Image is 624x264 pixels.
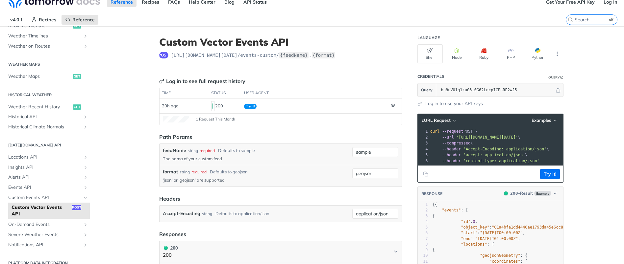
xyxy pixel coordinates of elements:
h2: Historical Weather [5,92,90,98]
span: : , [433,236,520,241]
span: Weather Timelines [8,33,81,39]
button: Copy to clipboard [421,169,430,179]
a: Events APIShow subpages for Events API [5,183,90,192]
div: required [200,148,215,154]
span: v4.0.1 [7,15,26,25]
span: Insights API [8,164,81,171]
span: 200 [510,191,518,196]
button: Show subpages for Historical Climate Normals [83,124,88,130]
div: Language [417,35,440,40]
div: 5 [418,152,429,158]
div: 3 [418,140,429,146]
div: 2 [418,134,429,140]
span: Try It! [244,104,257,109]
a: Weather Recent Historyget [5,102,90,112]
h1: Custom Vector Events API [159,36,402,48]
span: Severe Weather Events [8,231,81,238]
div: 200 [211,100,239,112]
span: 'Accept-Encoding: application/json' [463,147,547,151]
button: Node [444,44,470,63]
div: string [202,209,212,218]
label: {format} [312,52,335,58]
span: 200 [212,103,213,109]
button: cURL Request [419,117,458,124]
span: Query [421,87,433,93]
span: { [433,214,435,218]
label: Accept-Encoding [163,209,200,218]
a: Historical APIShow subpages for Historical API [5,112,90,122]
h2: Weather Maps [5,61,90,67]
div: Defaults to sample [218,147,255,154]
th: time [160,88,209,99]
span: Custom Events API [8,194,81,201]
span: Reference [72,17,95,23]
span: Weather on Routes [8,43,81,50]
div: 2 [418,208,428,213]
span: \ [430,135,521,140]
span: "[DATE]T01:00:00Z" [475,236,518,241]
label: format [163,168,178,175]
button: Show subpages for Events API [83,185,88,190]
button: Show subpages for Weather on Routes [83,44,88,49]
span: "01a4bfa1dd4440ae1793da45e6cc89d0" [492,225,573,230]
button: Try It! [540,169,560,179]
button: Hide subpages for Custom Events API [83,195,88,200]
svg: Search [568,17,573,22]
label: feedName [163,147,186,154]
span: "geojsonGeometry" [480,253,520,258]
span: Historical Climate Normals [8,124,81,130]
span: : , [433,219,478,224]
a: Log in to use your API keys [425,100,483,107]
span: : , [433,231,525,235]
div: required [191,169,207,175]
span: "id" [461,219,470,224]
span: --header [442,147,461,151]
button: Show subpages for Historical API [83,114,88,120]
a: Reference [62,15,98,25]
div: 4 [418,146,429,152]
button: Show subpages for Notifications API [83,242,88,248]
span: Examples [532,118,551,123]
div: 3 [418,213,428,219]
span: On-Demand Events [8,221,81,228]
span: 'accept: application/json' [463,153,525,157]
a: Locations APIShow subpages for Locations API [5,152,90,162]
div: 6 [418,230,428,236]
span: 20h ago [162,103,178,108]
a: Weather Mapsget [5,72,90,81]
div: QueryInformation [548,75,563,80]
span: : [ [433,208,468,212]
span: "events" [442,208,461,212]
button: Show subpages for Weather Timelines [83,33,88,39]
span: Notifications API [8,242,81,248]
button: Ruby [471,44,497,63]
span: Locations API [8,154,81,161]
span: Custom Vector Events API [12,204,70,217]
span: \ [430,153,528,157]
div: - Result [510,190,533,197]
span: "object_key" [461,225,489,230]
button: Shell [417,44,443,63]
span: : , [433,225,575,230]
a: Notifications APIShow subpages for Notifications API [5,240,90,250]
div: Defaults to application/json [215,209,269,218]
span: 200 [164,246,168,250]
a: Custom Events APIHide subpages for Custom Events API [5,193,90,203]
span: 0 [473,219,475,224]
span: : { [433,253,528,258]
span: "locations" [461,242,487,247]
span: --header [442,159,461,163]
a: Historical Climate NormalsShow subpages for Historical Climate Normals [5,122,90,132]
div: Responses [159,230,186,238]
svg: Key [159,78,164,84]
a: Custom Vector Events APIpost [8,203,90,219]
span: "coordinates" [489,259,520,264]
div: 200 [163,244,178,252]
p: 'json' or 'geojson' are supported [163,177,350,183]
input: apikey [438,83,555,97]
p: 200 [163,252,178,259]
h2: [DATE][DOMAIN_NAME] API [5,142,90,148]
a: Weather TimelinesShow subpages for Weather Timelines [5,31,90,41]
a: Severe Weather EventsShow subpages for Severe Weather Events [5,230,90,240]
button: More Languages [552,49,562,59]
